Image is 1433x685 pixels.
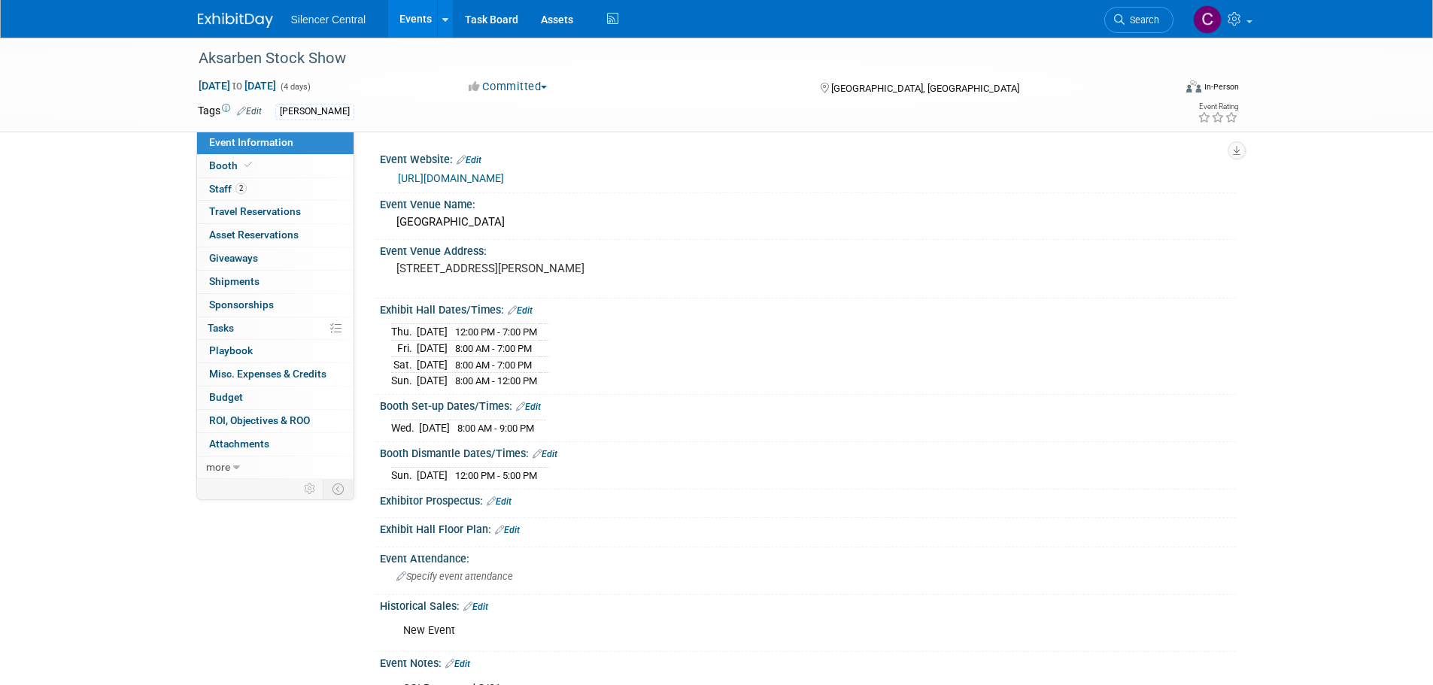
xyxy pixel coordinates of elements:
[209,344,253,356] span: Playbook
[455,375,537,386] span: 8:00 AM - 12:00 PM
[396,262,720,275] pre: [STREET_ADDRESS][PERSON_NAME]
[463,602,488,612] a: Edit
[291,14,366,26] span: Silencer Central
[396,571,513,582] span: Specify event attendance
[380,652,1236,671] div: Event Notes:
[417,468,448,483] td: [DATE]
[380,518,1236,538] div: Exhibit Hall Floor Plan:
[1186,80,1201,92] img: Format-Inperson.png
[398,172,504,184] a: [URL][DOMAIN_NAME]
[495,525,520,535] a: Edit
[417,341,448,357] td: [DATE]
[455,470,537,481] span: 12:00 PM - 5:00 PM
[380,193,1236,212] div: Event Venue Name:
[209,391,243,403] span: Budget
[380,547,1236,566] div: Event Attendance:
[455,326,537,338] span: 12:00 PM - 7:00 PM
[198,103,262,120] td: Tags
[244,161,252,169] i: Booth reservation complete
[197,294,354,317] a: Sponsorships
[1085,78,1240,101] div: Event Format
[445,659,470,669] a: Edit
[197,132,354,154] a: Event Information
[279,82,311,92] span: (4 days)
[206,461,230,473] span: more
[209,299,274,311] span: Sponsorships
[235,183,247,194] span: 2
[391,373,417,389] td: Sun.
[193,45,1151,72] div: Aksarben Stock Show
[297,479,323,499] td: Personalize Event Tab Strip
[455,359,532,371] span: 8:00 AM - 7:00 PM
[380,299,1236,318] div: Exhibit Hall Dates/Times:
[1198,103,1238,111] div: Event Rating
[380,490,1236,509] div: Exhibitor Prospectus:
[391,341,417,357] td: Fri.
[391,211,1225,234] div: [GEOGRAPHIC_DATA]
[487,496,512,507] a: Edit
[197,224,354,247] a: Asset Reservations
[209,229,299,241] span: Asset Reservations
[463,79,553,95] button: Committed
[1204,81,1239,92] div: In-Person
[533,449,557,459] a: Edit
[380,395,1236,414] div: Booth Set-up Dates/Times:
[391,420,419,436] td: Wed.
[391,468,417,483] td: Sun.
[380,442,1236,462] div: Booth Dismantle Dates/Times:
[209,368,326,380] span: Misc. Expenses & Credits
[197,271,354,293] a: Shipments
[1125,14,1159,26] span: Search
[209,136,293,148] span: Event Information
[209,205,301,217] span: Travel Reservations
[380,595,1236,614] div: Historical Sales:
[1104,7,1173,33] a: Search
[197,247,354,270] a: Giveaways
[237,106,262,117] a: Edit
[457,155,481,165] a: Edit
[417,324,448,341] td: [DATE]
[209,159,255,171] span: Booth
[380,148,1236,168] div: Event Website:
[197,410,354,432] a: ROI, Objectives & ROO
[831,83,1019,94] span: [GEOGRAPHIC_DATA], [GEOGRAPHIC_DATA]
[380,240,1236,259] div: Event Venue Address:
[198,13,273,28] img: ExhibitDay
[393,616,1070,646] div: New Event
[1193,5,1222,34] img: Cade Cox
[275,104,354,120] div: [PERSON_NAME]
[230,80,244,92] span: to
[516,402,541,412] a: Edit
[455,343,532,354] span: 8:00 AM - 7:00 PM
[197,201,354,223] a: Travel Reservations
[197,155,354,177] a: Booth
[508,305,533,316] a: Edit
[391,356,417,373] td: Sat.
[197,386,354,409] a: Budget
[417,356,448,373] td: [DATE]
[209,414,310,426] span: ROI, Objectives & ROO
[197,433,354,456] a: Attachments
[197,340,354,362] a: Playbook
[209,275,260,287] span: Shipments
[197,456,354,479] a: more
[419,420,450,436] td: [DATE]
[208,322,234,334] span: Tasks
[417,373,448,389] td: [DATE]
[197,363,354,386] a: Misc. Expenses & Credits
[198,79,277,92] span: [DATE] [DATE]
[457,423,534,434] span: 8:00 AM - 9:00 PM
[197,317,354,340] a: Tasks
[209,183,247,195] span: Staff
[197,178,354,201] a: Staff2
[391,324,417,341] td: Thu.
[323,479,354,499] td: Toggle Event Tabs
[209,438,269,450] span: Attachments
[209,252,258,264] span: Giveaways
